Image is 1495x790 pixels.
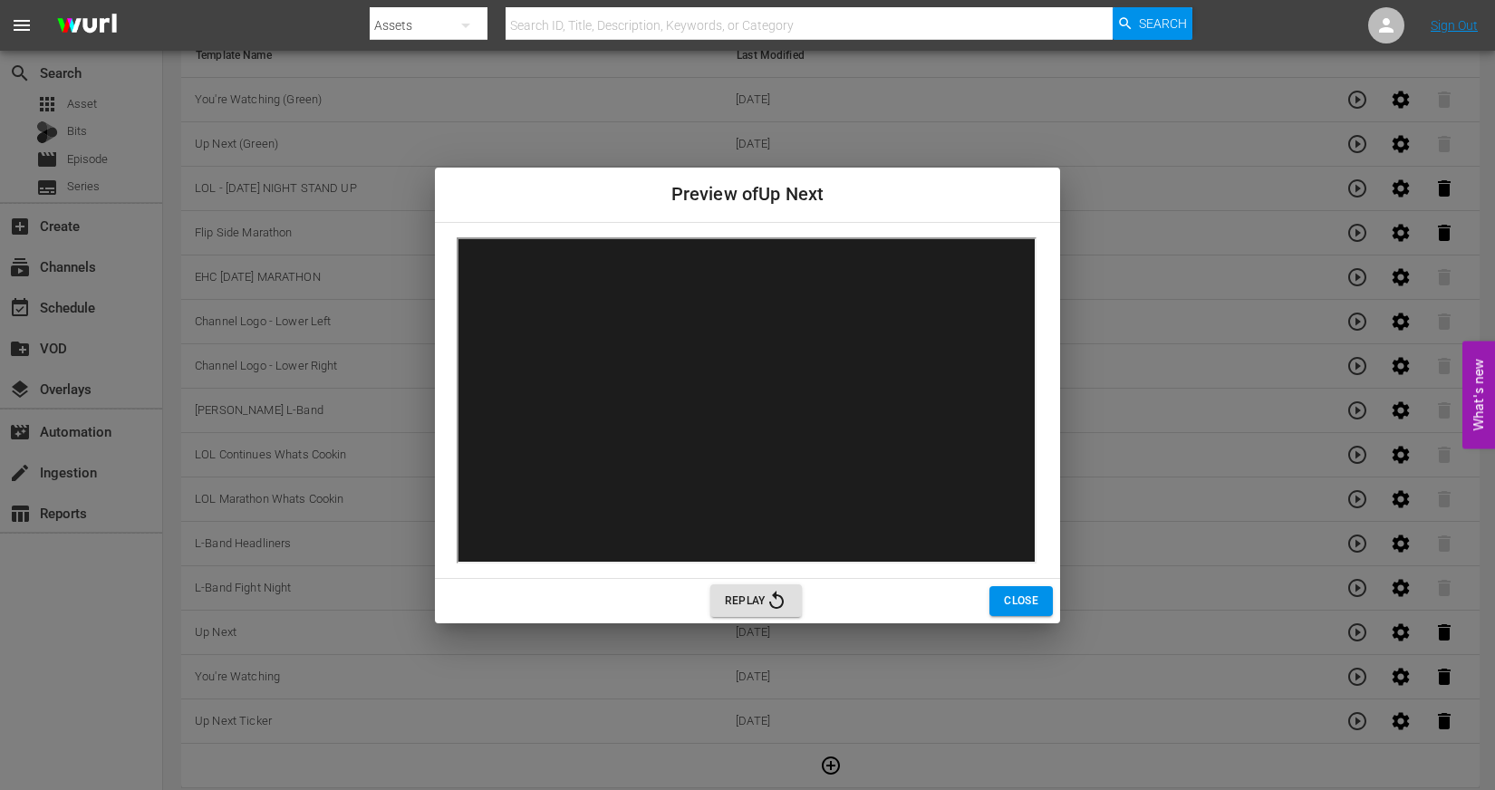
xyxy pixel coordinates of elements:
span: Replay [725,590,787,612]
a: Sign Out [1431,18,1478,33]
button: Replay [710,584,802,617]
img: ans4CAIJ8jUAAAAAAAAAAAAAAAAAAAAAAAAgQb4GAAAAAAAAAAAAAAAAAAAAAAAAJMjXAAAAAAAAAAAAAAAAAAAAAAAAgAT5G... [43,5,130,47]
button: Open Feedback Widget [1462,342,1495,449]
span: menu [11,14,33,36]
span: Close [1004,592,1038,611]
span: Search [1139,7,1187,40]
span: Preview of Up Next [671,184,825,205]
button: Close [989,586,1053,616]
